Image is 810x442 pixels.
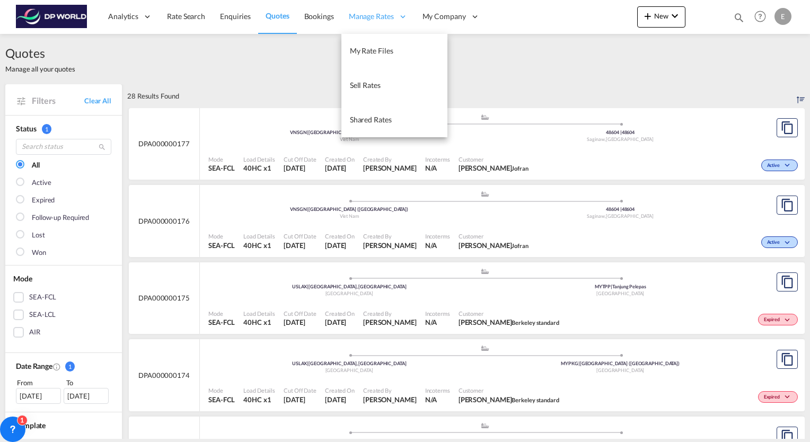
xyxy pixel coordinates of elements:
[32,247,46,258] div: Won
[284,386,316,394] span: Cut Off Date
[325,155,355,163] span: Created On
[16,421,46,430] span: Template
[325,241,355,250] span: 12 Aug 2025
[479,191,491,197] md-icon: assets/icons/custom/ship-fill.svg
[512,319,559,326] span: Berkeley standard
[52,363,61,371] md-icon: Created On
[284,310,316,317] span: Cut Off Date
[138,216,190,226] span: DPA000000176
[290,129,408,135] span: VNSGN [GEOGRAPHIC_DATA] ([GEOGRAPHIC_DATA])
[774,8,791,25] div: E
[777,118,798,137] button: Copy Quote
[129,108,805,180] div: DPA000000177 assets/icons/custom/ship-fill.svgassets/icons/custom/roll-o-plane.svgOriginHo Chi Mi...
[425,241,437,250] div: N/A
[84,96,111,105] a: Clear All
[587,136,605,142] span: Saginaw
[243,395,275,404] span: 40HC x 1
[363,163,417,173] span: Courtney Hebert
[363,155,417,163] span: Created By
[782,394,795,400] md-icon: icon-chevron-down
[459,232,529,240] span: Customer
[622,206,635,212] span: 48604
[16,5,87,29] img: c08ca190194411f088ed0f3ba295208c.png
[307,206,309,212] span: |
[129,339,805,411] div: DPA000000174 assets/icons/custom/ship-fill.svgassets/icons/custom/roll-o-plane.svgOriginLos Angel...
[340,136,359,142] span: Viet Nam
[243,310,275,317] span: Load Details
[479,423,491,428] md-icon: assets/icons/custom/ship-fill.svg
[16,124,36,133] span: Status
[341,68,447,103] a: Sell Rates
[208,310,235,317] span: Mode
[781,121,794,134] md-icon: assets/icons/custom/copyQuote.svg
[64,388,109,404] div: [DATE]
[606,213,654,219] span: [GEOGRAPHIC_DATA]
[42,124,51,134] span: 1
[620,129,622,135] span: |
[243,232,275,240] span: Load Details
[751,7,774,26] div: Help
[220,12,251,21] span: Enquiries
[208,241,235,250] span: SEA-FCL
[606,206,621,212] span: 48604
[459,386,559,394] span: Customer
[325,317,355,327] span: 7 Aug 2025
[425,163,437,173] div: N/A
[767,162,782,170] span: Active
[208,317,235,327] span: SEA-FCL
[363,241,417,250] span: Courtney Hebert
[350,46,393,55] span: My Rate Files
[425,317,437,327] div: N/A
[363,386,417,394] span: Created By
[167,12,205,21] span: Rate Search
[243,241,275,250] span: 40HC x 1
[587,213,605,219] span: Saginaw
[292,360,407,366] span: USLAX [GEOGRAPHIC_DATA], [GEOGRAPHIC_DATA]
[325,395,355,404] span: 7 Aug 2025
[620,206,622,212] span: |
[596,367,644,373] span: [GEOGRAPHIC_DATA]
[284,241,316,250] span: 12 Aug 2025
[641,10,654,22] md-icon: icon-plus 400-fg
[782,317,795,323] md-icon: icon-chevron-down
[108,11,138,22] span: Analytics
[459,163,529,173] span: Chad Goldman Jofran
[622,129,635,135] span: 48604
[208,232,235,240] span: Mode
[208,386,235,394] span: Mode
[127,84,179,108] div: 28 Results Found
[777,196,798,215] button: Copy Quote
[325,232,355,240] span: Created On
[425,232,450,240] span: Incoterms
[13,292,114,303] md-checkbox: SEA-FCL
[29,327,40,338] div: AIR
[325,290,373,296] span: [GEOGRAPHIC_DATA]
[637,6,685,28] button: icon-plus 400-fgNewicon-chevron-down
[16,123,111,134] div: Status 1
[751,7,769,25] span: Help
[32,195,55,206] div: Expired
[13,310,114,320] md-checkbox: SEA-LCL
[561,360,680,366] span: MYPKG [GEOGRAPHIC_DATA] ([GEOGRAPHIC_DATA])
[777,272,798,291] button: Copy Quote
[758,314,798,325] div: Change Status Here
[595,284,646,289] span: MYTPP Tanjung Pelepas
[13,327,114,338] md-checkbox: AIR
[307,284,309,289] span: |
[307,360,309,366] span: |
[129,262,805,334] div: DPA000000175 assets/icons/custom/ship-fill.svgassets/icons/custom/roll-o-plane.svgOriginLos Angel...
[98,143,106,151] md-icon: icon-magnify
[782,163,795,169] md-icon: icon-chevron-down
[459,241,529,250] span: Chad Goldman Jofran
[363,310,417,317] span: Created By
[512,242,528,249] span: Jofran
[208,155,235,163] span: Mode
[325,386,355,394] span: Created On
[605,136,606,142] span: ,
[758,391,798,403] div: Change Status Here
[512,396,559,403] span: Berkeley standard
[611,284,612,289] span: |
[781,276,794,288] md-icon: assets/icons/custom/copyQuote.svg
[341,34,447,68] a: My Rate Files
